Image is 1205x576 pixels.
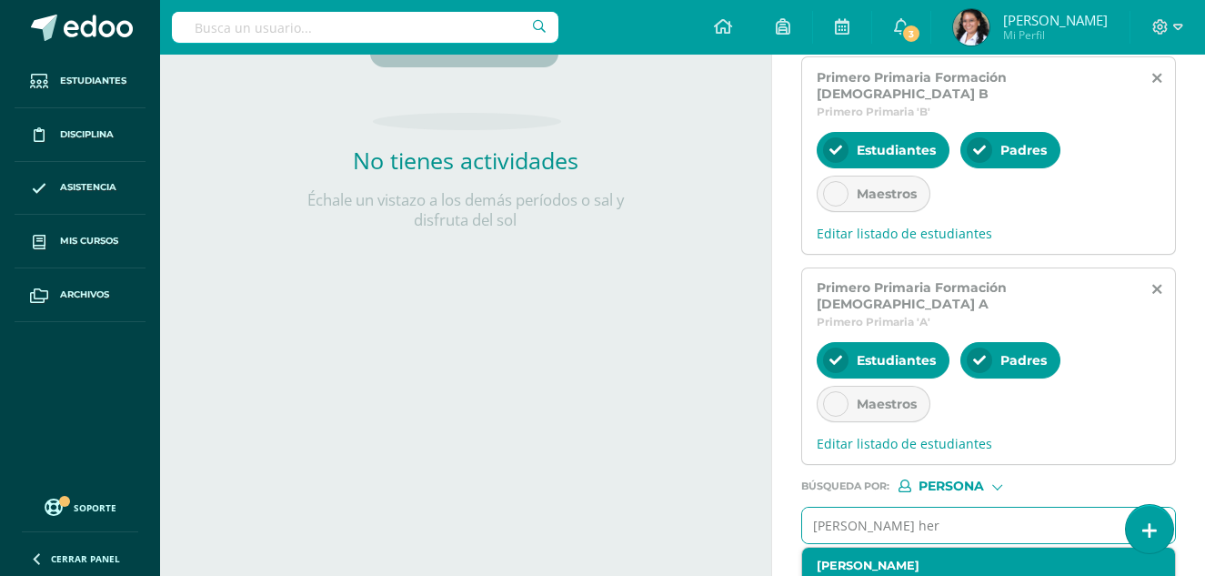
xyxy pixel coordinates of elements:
span: Búsqueda por : [801,481,889,491]
span: Primero Primaria Formación [DEMOGRAPHIC_DATA] A [817,279,1137,312]
span: Asistencia [60,180,116,195]
a: Soporte [22,494,138,519]
span: Primero Primaria 'A' [817,315,930,328]
a: Disciplina [15,108,146,162]
span: Primero Primaria Formación [DEMOGRAPHIC_DATA] B [817,69,1137,102]
span: Mis cursos [60,234,118,248]
a: Archivos [15,268,146,322]
span: Primero Primaria 'B' [817,105,930,118]
span: Estudiantes [857,142,936,158]
p: Échale un vistazo a los demás períodos o sal y disfruta del sol [284,190,648,230]
span: Cerrar panel [51,552,120,565]
span: Mi Perfil [1003,27,1108,43]
a: Estudiantes [15,55,146,108]
a: Asistencia [15,162,146,216]
input: Ej. Mario Galindo [802,508,1140,543]
img: 907914c910e0e99f8773360492fd9691.png [953,9,989,45]
div: [object Object] [899,480,1035,492]
span: Soporte [74,501,116,514]
span: Maestros [857,396,917,412]
span: Estudiantes [857,352,936,369]
span: 3 [901,24,921,44]
span: Estudiantes [60,74,126,88]
span: Padres [1000,142,1047,158]
span: Padres [1000,352,1047,369]
label: [PERSON_NAME] [817,559,1147,572]
span: Persona [919,481,984,491]
input: Busca un usuario... [172,12,558,43]
span: Editar listado de estudiantes [817,435,1160,452]
span: Archivos [60,288,109,302]
h2: No tienes actividades [284,145,648,176]
a: Mis cursos [15,215,146,268]
span: Editar listado de estudiantes [817,225,1160,242]
span: Maestros [857,186,917,202]
span: Disciplina [60,127,114,142]
span: [PERSON_NAME] [1003,11,1108,29]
